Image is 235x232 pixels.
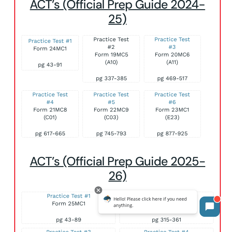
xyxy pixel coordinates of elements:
[151,91,195,130] p: Form 23MC1 (E23)
[89,130,133,137] p: pg 745-793
[154,36,190,50] a: Practice Test #3
[89,35,133,74] p: Form 19MC5 (A10)
[30,153,205,184] span: ACT’s (Official Prep Guide 2025-26)
[92,185,226,223] iframe: Chatbot
[28,61,72,68] p: pg 43-91
[151,130,195,137] p: pg 877-925
[151,35,195,74] p: Form 20MC6 (A11)
[47,192,90,199] a: Practice Test #1
[28,192,109,216] p: Form 25MC1
[28,216,109,223] p: pg 43-89
[89,91,133,130] p: Form 22MC9 (C03)
[93,36,129,50] a: Practice Test #2
[28,130,72,137] p: pg 617-665
[28,91,72,130] p: Form 21MC8 (C01)
[89,74,133,82] p: pg 337-385
[28,37,72,44] a: Practice Test #1
[28,37,72,61] p: Form 24MC1
[32,91,68,105] a: Practice Test #4
[151,74,195,82] p: pg 469-517
[93,91,129,105] a: Practice Test #5
[154,91,190,105] a: Practice Test #6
